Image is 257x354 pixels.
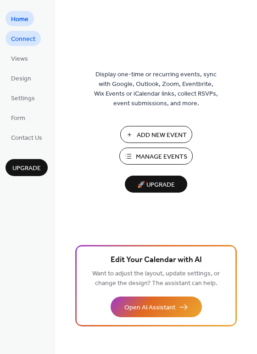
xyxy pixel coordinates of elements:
span: Home [11,15,28,24]
span: 🚀 Upgrade [130,179,182,191]
span: Form [11,114,25,123]
span: Edit Your Calendar with AI [111,254,202,267]
button: 🚀 Upgrade [125,176,187,193]
a: Home [6,11,34,26]
span: Display one-time or recurring events, sync with Google, Outlook, Zoom, Eventbrite, Wix Events or ... [94,70,218,108]
button: Open AI Assistant [111,297,202,317]
span: Connect [11,34,35,44]
a: Design [6,70,37,86]
span: Want to adjust the layout, update settings, or change the design? The assistant can help. [92,268,220,290]
a: Form [6,110,31,125]
a: Contact Us [6,130,48,145]
span: Contact Us [11,133,42,143]
span: Settings [11,94,35,103]
span: Open AI Assistant [124,303,175,313]
button: Upgrade [6,159,48,176]
span: Add New Event [137,131,187,140]
span: Views [11,54,28,64]
a: Connect [6,31,41,46]
span: Design [11,74,31,84]
button: Manage Events [119,148,193,165]
button: Add New Event [120,126,192,143]
span: Upgrade [12,164,41,173]
span: Manage Events [136,152,187,162]
a: Settings [6,90,40,105]
a: Views [6,51,34,66]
